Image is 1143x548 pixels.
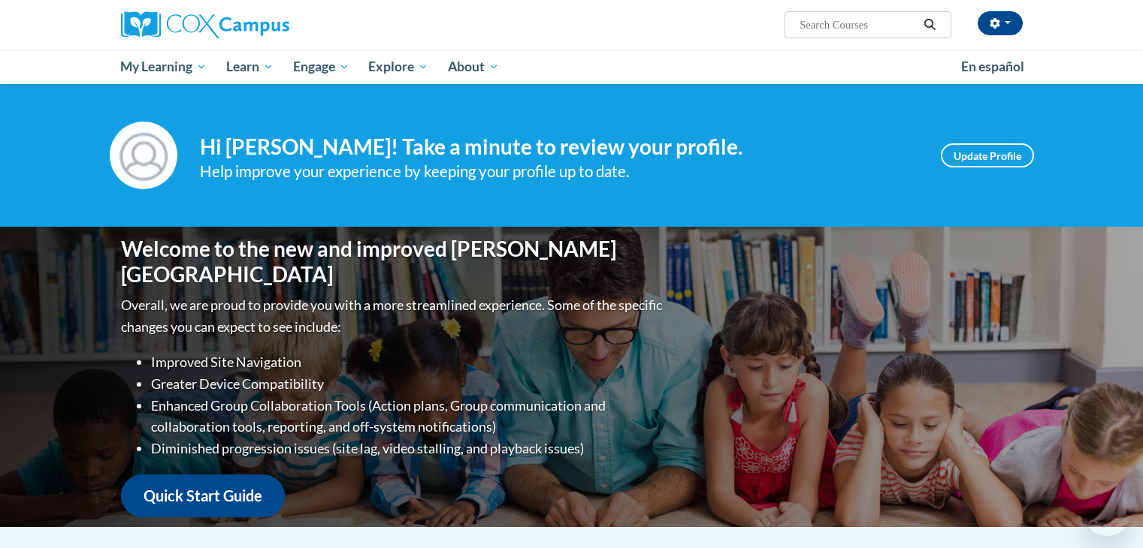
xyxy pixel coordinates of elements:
[978,11,1023,35] button: Account Settings
[438,50,509,84] a: About
[151,351,666,373] li: Improved Site Navigation
[98,50,1045,84] div: Main menu
[200,134,918,160] h4: Hi [PERSON_NAME]! Take a minute to review your profile.
[1083,488,1131,536] iframe: Button to launch messaging window
[961,59,1024,74] span: En español
[121,11,289,38] img: Cox Campus
[358,50,438,84] a: Explore
[951,51,1034,83] a: En español
[121,294,666,338] p: Overall, we are proud to provide you with a more streamlined experience. Some of the specific cha...
[121,474,285,517] a: Quick Start Guide
[448,58,499,76] span: About
[293,58,349,76] span: Engage
[216,50,283,84] a: Learn
[798,16,918,34] input: Search Courses
[120,58,207,76] span: My Learning
[226,58,274,76] span: Learn
[111,50,217,84] a: My Learning
[941,143,1034,167] a: Update Profile
[110,122,177,189] img: Profile Image
[151,438,666,459] li: Diminished progression issues (site lag, video stalling, and playback issues)
[368,58,428,76] span: Explore
[151,373,666,395] li: Greater Device Compatibility
[151,395,666,438] li: Enhanced Group Collaboration Tools (Action plans, Group communication and collaboration tools, re...
[121,11,407,38] a: Cox Campus
[918,16,941,34] button: Search
[121,236,666,287] h1: Welcome to the new and improved [PERSON_NAME][GEOGRAPHIC_DATA]
[283,50,359,84] a: Engage
[200,159,918,184] div: Help improve your experience by keeping your profile up to date.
